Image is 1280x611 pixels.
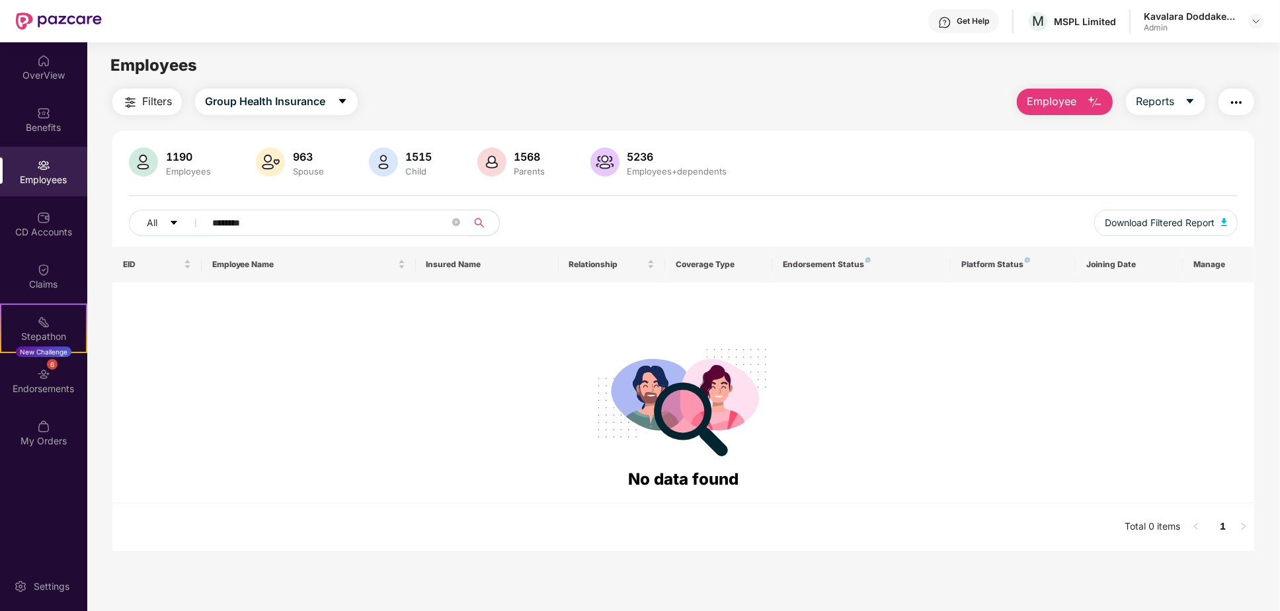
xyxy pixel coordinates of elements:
div: 6 [47,359,58,370]
img: svg+xml;base64,PHN2ZyB4bWxucz0iaHR0cDovL3d3dy53My5vcmcvMjAwMC9zdmciIHhtbG5zOnhsaW5rPSJodHRwOi8vd3... [369,147,398,177]
img: svg+xml;base64,PHN2ZyB4bWxucz0iaHR0cDovL3d3dy53My5vcmcvMjAwMC9zdmciIHdpZHRoPSIyODgiIGhlaWdodD0iMj... [588,333,779,467]
img: svg+xml;base64,PHN2ZyB4bWxucz0iaHR0cDovL3d3dy53My5vcmcvMjAwMC9zdmciIHdpZHRoPSIyNCIgaGVpZ2h0PSIyNC... [122,95,138,110]
img: svg+xml;base64,PHN2ZyBpZD0iRHJvcGRvd24tMzJ4MzIiIHhtbG5zPSJodHRwOi8vd3d3LnczLm9yZy8yMDAwL3N2ZyIgd2... [1251,16,1261,26]
span: Group Health Insurance [205,93,325,110]
span: search [467,218,493,228]
span: Employees [110,56,197,75]
span: caret-down [1185,96,1195,108]
div: 5236 [625,150,730,163]
img: svg+xml;base64,PHN2ZyBpZD0iQ0RfQWNjb3VudHMiIGRhdGEtbmFtZT0iQ0QgQWNjb3VudHMiIHhtbG5zPSJodHRwOi8vd3... [37,211,50,224]
th: Coverage Type [665,247,772,282]
div: Spouse [290,166,327,177]
img: svg+xml;base64,PHN2ZyB4bWxucz0iaHR0cDovL3d3dy53My5vcmcvMjAwMC9zdmciIHhtbG5zOnhsaW5rPSJodHRwOi8vd3... [590,147,620,177]
img: svg+xml;base64,PHN2ZyB4bWxucz0iaHR0cDovL3d3dy53My5vcmcvMjAwMC9zdmciIHdpZHRoPSIyMSIgaGVpZ2h0PSIyMC... [37,315,50,329]
button: right [1233,516,1254,538]
span: M [1033,13,1045,29]
span: Relationship [569,259,645,270]
div: MSPL Limited [1054,15,1116,28]
div: Employees+dependents [625,166,730,177]
img: svg+xml;base64,PHN2ZyBpZD0iQ2xhaW0iIHhtbG5zPSJodHRwOi8vd3d3LnczLm9yZy8yMDAwL3N2ZyIgd2lkdGg9IjIwIi... [37,263,50,276]
th: Manage [1183,247,1254,282]
img: svg+xml;base64,PHN2ZyB4bWxucz0iaHR0cDovL3d3dy53My5vcmcvMjAwMC9zdmciIHhtbG5zOnhsaW5rPSJodHRwOi8vd3... [477,147,506,177]
button: Download Filtered Report [1094,210,1238,236]
li: Next Page [1233,516,1254,538]
div: 1190 [163,150,214,163]
button: search [467,210,500,236]
span: caret-down [337,96,348,108]
div: New Challenge [16,346,71,357]
div: Platform Status [961,259,1065,270]
img: svg+xml;base64,PHN2ZyB4bWxucz0iaHR0cDovL3d3dy53My5vcmcvMjAwMC9zdmciIHdpZHRoPSI4IiBoZWlnaHQ9IjgiIH... [865,257,871,263]
span: Employee [1027,93,1076,110]
span: EID [123,259,181,270]
span: Employee Name [212,259,395,270]
img: svg+xml;base64,PHN2ZyBpZD0iU2V0dGluZy0yMHgyMCIgeG1sbnM9Imh0dHA6Ly93d3cudzMub3JnLzIwMDAvc3ZnIiB3aW... [14,580,27,593]
div: 1568 [512,150,548,163]
th: Joining Date [1076,247,1183,282]
div: 963 [290,150,327,163]
div: Kavalara Doddakenchappa [1144,10,1236,22]
li: 1 [1212,516,1233,538]
button: left [1185,516,1207,538]
img: svg+xml;base64,PHN2ZyBpZD0iRW1wbG95ZWVzIiB4bWxucz0iaHR0cDovL3d3dy53My5vcmcvMjAwMC9zdmciIHdpZHRoPS... [37,159,50,172]
button: Employee [1017,89,1113,115]
span: left [1192,522,1200,530]
img: svg+xml;base64,PHN2ZyB4bWxucz0iaHR0cDovL3d3dy53My5vcmcvMjAwMC9zdmciIHhtbG5zOnhsaW5rPSJodHRwOi8vd3... [1221,218,1228,226]
button: Reportscaret-down [1126,89,1205,115]
img: svg+xml;base64,PHN2ZyBpZD0iSG9tZSIgeG1sbnM9Imh0dHA6Ly93d3cudzMub3JnLzIwMDAvc3ZnIiB3aWR0aD0iMjAiIG... [37,54,50,67]
img: svg+xml;base64,PHN2ZyB4bWxucz0iaHR0cDovL3d3dy53My5vcmcvMjAwMC9zdmciIHhtbG5zOnhsaW5rPSJodHRwOi8vd3... [256,147,285,177]
span: close-circle [452,217,460,229]
span: All [147,216,157,230]
img: svg+xml;base64,PHN2ZyBpZD0iRW5kb3JzZW1lbnRzIiB4bWxucz0iaHR0cDovL3d3dy53My5vcmcvMjAwMC9zdmciIHdpZH... [37,368,50,381]
button: Allcaret-down [129,210,210,236]
th: Employee Name [202,247,416,282]
span: Reports [1136,93,1174,110]
span: Download Filtered Report [1105,216,1215,230]
button: Filters [112,89,182,115]
img: svg+xml;base64,PHN2ZyB4bWxucz0iaHR0cDovL3d3dy53My5vcmcvMjAwMC9zdmciIHhtbG5zOnhsaW5rPSJodHRwOi8vd3... [129,147,158,177]
img: svg+xml;base64,PHN2ZyBpZD0iQmVuZWZpdHMiIHhtbG5zPSJodHRwOi8vd3d3LnczLm9yZy8yMDAwL3N2ZyIgd2lkdGg9Ij... [37,106,50,120]
div: Endorsement Status [783,259,940,270]
span: right [1240,522,1248,530]
div: Child [403,166,435,177]
span: close-circle [452,218,460,226]
img: svg+xml;base64,PHN2ZyBpZD0iSGVscC0zMngzMiIgeG1sbnM9Imh0dHA6Ly93d3cudzMub3JnLzIwMDAvc3ZnIiB3aWR0aD... [938,16,951,29]
th: EID [112,247,202,282]
div: Get Help [957,16,989,26]
li: Previous Page [1185,516,1207,538]
img: svg+xml;base64,PHN2ZyBpZD0iTXlfT3JkZXJzIiBkYXRhLW5hbWU9Ik15IE9yZGVycyIgeG1sbnM9Imh0dHA6Ly93d3cudz... [37,420,50,433]
div: Settings [30,580,73,593]
th: Relationship [559,247,666,282]
div: Stepathon [1,330,86,343]
div: Employees [163,166,214,177]
th: Insured Name [416,247,559,282]
img: svg+xml;base64,PHN2ZyB4bWxucz0iaHR0cDovL3d3dy53My5vcmcvMjAwMC9zdmciIHdpZHRoPSI4IiBoZWlnaHQ9IjgiIH... [1025,257,1030,263]
span: Filters [142,93,172,110]
button: Group Health Insurancecaret-down [195,89,358,115]
span: caret-down [169,218,179,229]
span: No data found [628,469,739,489]
img: New Pazcare Logo [16,13,102,30]
li: Total 0 items [1125,516,1180,538]
div: Parents [512,166,548,177]
div: 1515 [403,150,435,163]
img: svg+xml;base64,PHN2ZyB4bWxucz0iaHR0cDovL3d3dy53My5vcmcvMjAwMC9zdmciIHhtbG5zOnhsaW5rPSJodHRwOi8vd3... [1087,95,1103,110]
img: svg+xml;base64,PHN2ZyB4bWxucz0iaHR0cDovL3d3dy53My5vcmcvMjAwMC9zdmciIHdpZHRoPSIyNCIgaGVpZ2h0PSIyNC... [1228,95,1244,110]
div: Admin [1144,22,1236,33]
a: 1 [1212,516,1233,536]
